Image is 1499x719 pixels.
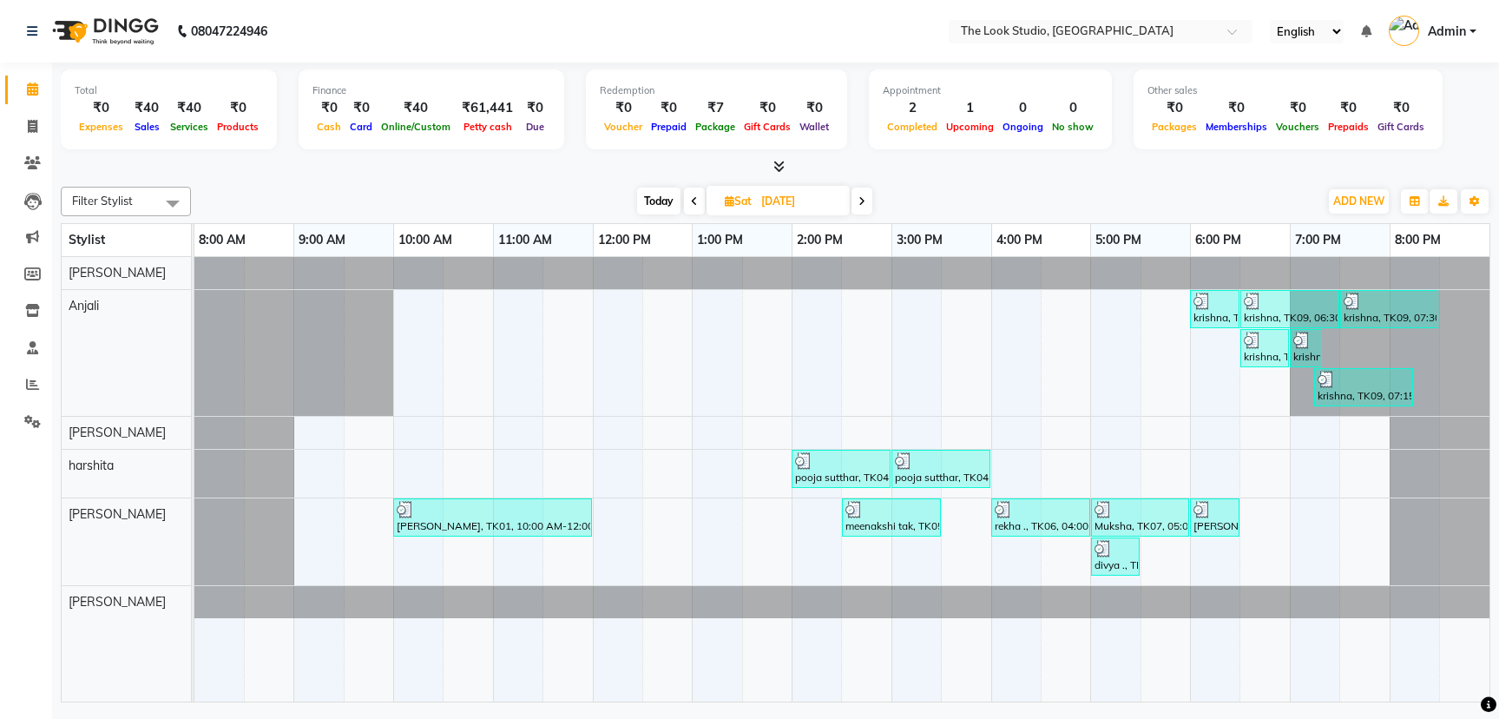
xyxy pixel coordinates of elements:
[1389,16,1419,46] img: Admin
[893,452,989,485] div: pooja sutthar, TK04, 03:00 PM-04:00 PM, Facial - Tan Expert,Feet - Regular Pedicure
[1192,293,1238,326] div: krishna, TK09, 06:00 PM-06:30 PM, Flavoured Waxing - Full Legs,Flavoured Waxing - Full Arms,Under...
[942,98,998,118] div: 1
[600,83,833,98] div: Redemption
[998,121,1048,133] span: Ongoing
[194,228,250,253] a: 8:00 AM
[166,98,213,118] div: ₹40
[1048,121,1098,133] span: No show
[600,121,647,133] span: Voucher
[459,121,516,133] span: Petty cash
[992,228,1047,253] a: 4:00 PM
[395,501,590,534] div: [PERSON_NAME], TK01, 10:00 AM-12:00 PM, Straight Shine Therapy - Waist & Below
[1093,501,1187,534] div: Muksha, TK07, 05:00 PM-06:00 PM, Wash & Blow Dry - Upto Midback
[520,98,550,118] div: ₹0
[883,83,1098,98] div: Appointment
[883,121,942,133] span: Completed
[1373,121,1429,133] span: Gift Cards
[792,228,847,253] a: 2:00 PM
[892,228,947,253] a: 3:00 PM
[1147,98,1201,118] div: ₹0
[394,228,457,253] a: 10:00 AM
[647,98,691,118] div: ₹0
[693,228,747,253] a: 1:00 PM
[312,83,550,98] div: Finance
[1373,98,1429,118] div: ₹0
[1329,189,1389,214] button: ADD NEW
[844,501,939,534] div: meenakshi tak, TK05, 02:30 PM-03:30 PM, Haircut - Senior Stylist
[1391,228,1445,253] a: 8:00 PM
[740,121,795,133] span: Gift Cards
[993,501,1088,534] div: rekha ., TK06, 04:00 PM-05:00 PM, Haircut - Senior Stylist
[637,188,680,214] span: Today
[213,98,263,118] div: ₹0
[793,452,889,485] div: pooja sutthar, TK04, 02:00 PM-03:00 PM, Facial - Tan Expert,Feet - Regular Pedicure
[166,121,213,133] span: Services
[128,98,166,118] div: ₹40
[600,98,647,118] div: ₹0
[69,425,166,440] span: [PERSON_NAME]
[1291,228,1345,253] a: 7:00 PM
[294,228,350,253] a: 9:00 AM
[377,121,455,133] span: Online/Custom
[795,121,833,133] span: Wallet
[1242,293,1338,326] div: krishna, TK09, 06:30 PM-07:30 PM, Flavoured Waxing - Full Legs,Flavoured Waxing - Full Arms,Under...
[1324,121,1373,133] span: Prepaids
[942,121,998,133] span: Upcoming
[345,121,377,133] span: Card
[1342,293,1437,326] div: krishna, TK09, 07:30 PM-08:30 PM, Flavoured Waxing - Full Legs,Flavoured Waxing - Full Arms,Under...
[1333,195,1384,208] span: ADD NEW
[69,232,105,247] span: Stylist
[1201,98,1272,118] div: ₹0
[1272,121,1324,133] span: Vouchers
[998,98,1048,118] div: 0
[691,98,740,118] div: ₹7
[1091,228,1146,253] a: 5:00 PM
[1324,98,1373,118] div: ₹0
[130,121,164,133] span: Sales
[691,121,740,133] span: Package
[756,188,843,214] input: 2024-10-12
[1192,501,1238,534] div: [PERSON_NAME], TK10, 06:00 PM-06:30 PM, Haircut - Stylist
[1242,332,1287,365] div: krishna, TK09, 06:30 PM-07:00 PM, Flavoured Waxing - Full Legs,Flavoured Waxing - Full Arms,Under...
[213,121,263,133] span: Products
[312,98,345,118] div: ₹0
[345,98,377,118] div: ₹0
[720,195,756,208] span: Sat
[1147,121,1201,133] span: Packages
[795,98,833,118] div: ₹0
[1048,98,1098,118] div: 0
[377,98,455,118] div: ₹40
[455,98,520,118] div: ₹61,441
[69,265,166,280] span: [PERSON_NAME]
[1428,23,1466,41] span: Admin
[69,458,114,473] span: harshita
[522,121,549,133] span: Due
[594,228,655,253] a: 12:00 PM
[1147,83,1429,98] div: Other sales
[72,194,133,208] span: Filter Stylist
[75,98,128,118] div: ₹0
[69,594,166,610] span: [PERSON_NAME]
[1093,540,1138,573] div: divya ., TK08, 05:00 PM-05:30 PM, Haircut - Stylist
[883,98,942,118] div: 2
[75,121,128,133] span: Expenses
[69,506,166,522] span: [PERSON_NAME]
[1292,332,1320,365] div: krishna, TK09, 07:00 PM-07:20 PM, Flavoured Waxing - Full Legs,Flavoured Waxing - Full Arms,Under...
[1191,228,1246,253] a: 6:00 PM
[312,121,345,133] span: Cash
[1201,121,1272,133] span: Memberships
[740,98,795,118] div: ₹0
[1272,98,1324,118] div: ₹0
[494,228,556,253] a: 11:00 AM
[44,7,163,56] img: logo
[75,83,263,98] div: Total
[69,298,99,313] span: Anjali
[191,7,267,56] b: 08047224946
[647,121,691,133] span: Prepaid
[1316,371,1411,404] div: krishna, TK09, 07:15 PM-08:15 PM, Flavoured Waxing - Full Legs,Flavoured Waxing - Full Arms,Under...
